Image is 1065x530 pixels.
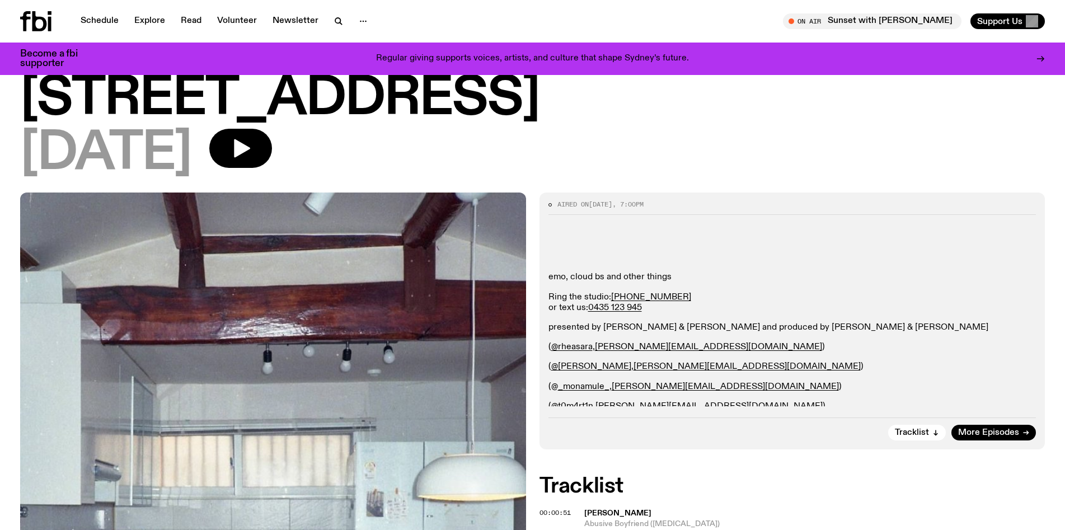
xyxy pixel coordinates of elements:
[20,129,191,179] span: [DATE]
[551,362,631,371] a: @[PERSON_NAME]
[557,200,589,209] span: Aired on
[783,13,961,29] button: On AirSunset with [PERSON_NAME]
[376,54,689,64] p: Regular giving supports voices, artists, and culture that shape Sydney’s future.
[210,13,264,29] a: Volunteer
[611,293,691,302] a: [PHONE_NUMBER]
[595,343,822,351] a: [PERSON_NAME][EMAIL_ADDRESS][DOMAIN_NAME]
[539,508,571,517] span: 00:00:51
[548,322,1036,333] p: presented by [PERSON_NAME] & [PERSON_NAME] and produced by [PERSON_NAME] & [PERSON_NAME]
[128,13,172,29] a: Explore
[612,200,644,209] span: , 7:00pm
[895,429,929,437] span: Tracklist
[20,74,1045,124] h1: [STREET_ADDRESS]
[589,200,612,209] span: [DATE]
[588,303,642,312] a: 0435 123 945
[539,476,1045,496] h2: Tracklist
[539,510,571,516] button: 00:00:51
[548,362,1036,372] p: ( , )
[584,509,651,517] span: [PERSON_NAME]
[970,13,1045,29] button: Support Us
[888,425,946,440] button: Tracklist
[634,362,861,371] a: [PERSON_NAME][EMAIL_ADDRESS][DOMAIN_NAME]
[74,13,125,29] a: Schedule
[548,342,1036,353] p: ( , )
[174,13,208,29] a: Read
[584,519,1045,529] span: Abusive Boyfriend ([MEDICAL_DATA])
[548,272,1036,283] p: emo, cloud bs and other things
[20,49,92,68] h3: Become a fbi supporter
[551,343,593,351] a: @rheasara
[951,425,1036,440] a: More Episodes
[958,429,1019,437] span: More Episodes
[548,292,1036,313] p: Ring the studio: or text us:
[266,13,325,29] a: Newsletter
[977,16,1022,26] span: Support Us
